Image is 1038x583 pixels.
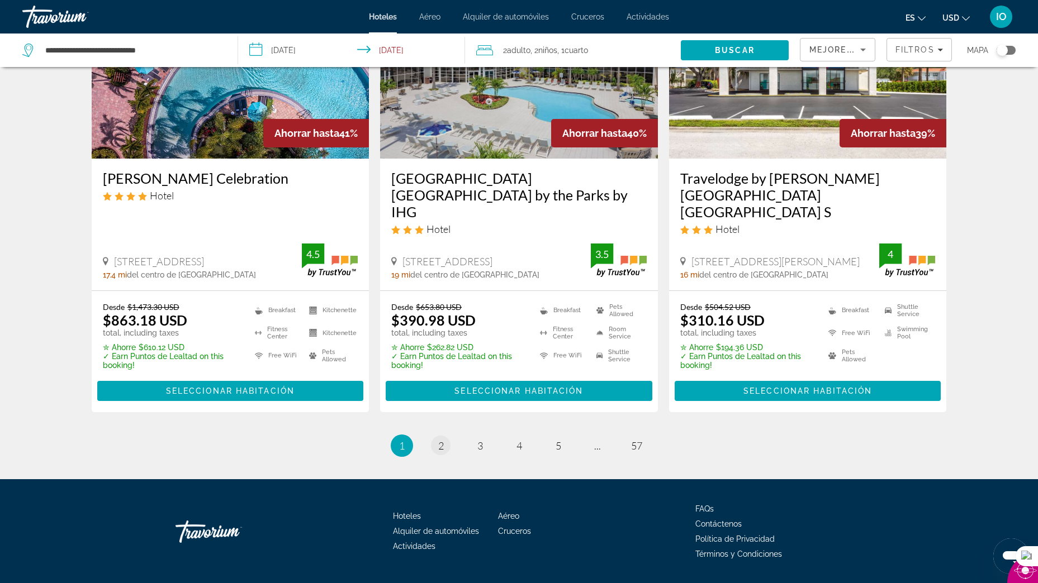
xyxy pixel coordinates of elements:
[454,386,583,395] span: Seleccionar habitación
[879,247,902,261] div: 4
[419,12,440,21] span: Aéreo
[477,439,483,452] span: 3
[103,270,127,279] span: 17.4 mi
[571,12,604,21] a: Cruceros
[391,343,424,352] span: ✮ Ahorre
[402,255,492,267] span: [STREET_ADDRESS]
[127,302,179,312] del: $1,473.30 USD
[993,538,1029,574] iframe: Botón para iniciar la ventana de mensajería
[438,439,444,452] span: 2
[410,270,539,279] span: del centro de [GEOGRAPHIC_DATA]
[369,12,397,21] a: Hoteles
[680,328,814,337] p: total, including taxes
[942,9,970,26] button: Change currency
[840,119,946,147] div: 39%
[176,515,287,548] a: Go Home
[695,549,782,558] a: Términos y Condiciones
[879,324,936,341] li: Swimming Pool
[391,170,647,220] h3: [GEOGRAPHIC_DATA] [GEOGRAPHIC_DATA] by the Parks by IHG
[103,189,358,202] div: 4 star Hotel
[887,38,952,61] button: Filters
[103,170,358,187] a: [PERSON_NAME] Celebration
[391,270,410,279] span: 19 mi
[534,324,590,341] li: Fitness Center
[996,11,1007,22] span: IO
[942,13,959,22] span: USD
[823,347,879,364] li: Pets Allowed
[249,324,304,341] li: Fitness Center
[680,170,936,220] h3: Travelodge by [PERSON_NAME][GEOGRAPHIC_DATA] [GEOGRAPHIC_DATA] S
[426,223,451,235] span: Hotel
[823,302,879,319] li: Breakfast
[393,542,435,551] a: Actividades
[463,12,549,21] a: Alquiler de automóviles
[809,45,921,54] span: Mejores descuentos
[680,302,702,312] span: Desde
[304,324,358,341] li: Kitchenette
[103,343,136,352] span: ✮ Ahorre
[551,119,658,147] div: 40%
[699,270,828,279] span: del centro de [GEOGRAPHIC_DATA]
[695,504,714,513] a: FAQs
[391,328,526,337] p: total, including taxes
[627,12,669,21] a: Actividades
[695,519,742,528] a: Contáctenos
[302,243,358,276] img: TrustYou guest rating badge
[103,328,241,337] p: total, including taxes
[591,243,647,276] img: TrustYou guest rating badge
[503,42,530,58] span: 2
[675,383,941,395] a: Seleccionar habitación
[516,439,522,452] span: 4
[166,386,295,395] span: Seleccionar habitación
[879,243,935,276] img: TrustYou guest rating badge
[263,119,369,147] div: 41%
[681,40,789,60] button: Search
[304,347,358,364] li: Pets Allowed
[92,434,947,457] nav: Pagination
[851,127,916,139] span: Ahorrar hasta
[44,42,221,59] input: Search hotel destination
[680,343,713,352] span: ✮ Ahorre
[715,223,740,235] span: Hotel
[103,343,241,352] p: $610.12 USD
[680,223,936,235] div: 3 star Hotel
[386,381,652,401] button: Seleccionar habitación
[393,527,479,536] a: Alquiler de automóviles
[97,381,364,401] button: Seleccionar habitación
[304,302,358,319] li: Kitchenette
[705,302,751,312] del: $504.52 USD
[562,127,627,139] span: Ahorrar hasta
[416,302,462,312] del: $653.80 USD
[809,43,866,56] mat-select: Sort by
[386,383,652,395] a: Seleccionar habitación
[393,512,421,520] span: Hoteles
[906,9,926,26] button: Change language
[879,302,936,319] li: Shuttle Service
[715,46,755,55] span: Buscar
[103,302,125,312] span: Desde
[680,312,765,328] ins: $310.16 USD
[594,439,601,452] span: ...
[498,512,519,520] a: Aéreo
[391,302,413,312] span: Desde
[150,189,174,202] span: Hotel
[591,302,647,319] li: Pets Allowed
[680,343,814,352] p: $194.36 USD
[114,255,204,267] span: [STREET_ADDRESS]
[534,347,590,364] li: Free WiFi
[498,527,531,536] a: Cruceros
[127,270,256,279] span: del centro de [GEOGRAPHIC_DATA]
[695,534,775,543] span: Política de Privacidad
[565,46,588,55] span: Cuarto
[895,45,935,54] span: Filtros
[249,302,304,319] li: Breakfast
[823,324,879,341] li: Free WiFi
